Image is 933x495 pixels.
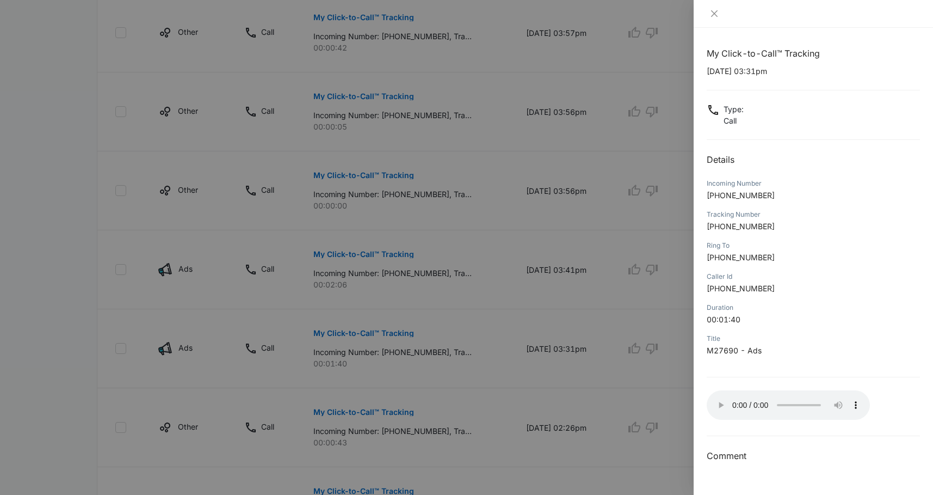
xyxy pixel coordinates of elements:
[707,47,920,60] h1: My Click-to-Call™ Tracking
[707,449,920,462] h3: Comment
[724,103,744,115] p: Type :
[707,253,775,262] span: [PHONE_NUMBER]
[707,346,762,355] span: M27690 - Ads
[707,284,775,293] span: [PHONE_NUMBER]
[707,179,920,188] div: Incoming Number
[707,191,775,200] span: [PHONE_NUMBER]
[707,272,920,282] div: Caller Id
[707,390,870,420] audio: Your browser does not support the audio tag.
[724,115,744,126] p: Call
[707,241,920,250] div: Ring To
[707,315,740,324] span: 00:01:40
[707,334,920,344] div: Title
[707,153,920,166] h2: Details
[707,65,920,77] p: [DATE] 03:31pm
[707,210,920,219] div: Tracking Number
[707,303,920,313] div: Duration
[707,9,722,19] button: Close
[707,222,775,231] span: [PHONE_NUMBER]
[710,9,719,18] span: close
